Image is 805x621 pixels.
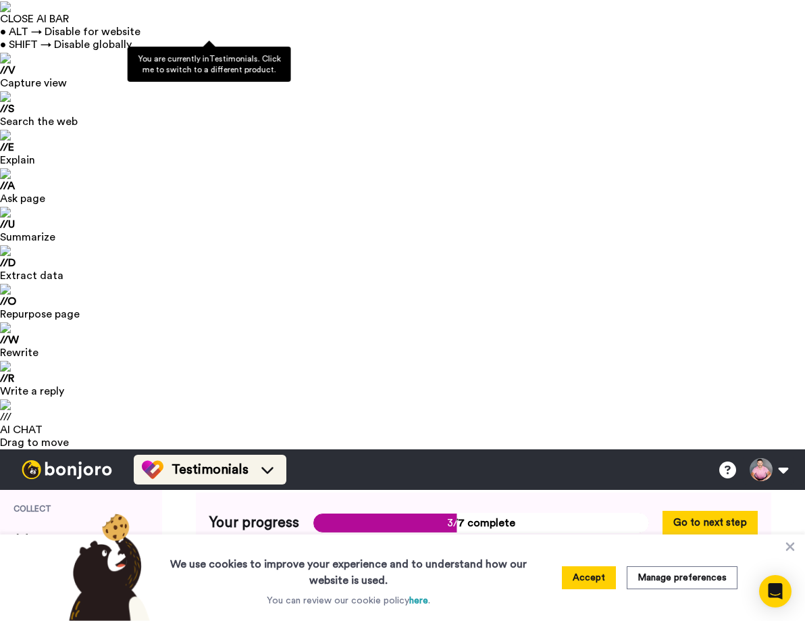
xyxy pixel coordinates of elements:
span: Request [44,533,162,549]
img: bear-with-cookie.png [57,513,157,621]
button: Accept [562,566,616,589]
a: here [409,596,428,605]
p: You can review our cookie policy . [267,594,430,607]
span: 3/7 complete [313,513,649,533]
button: Manage preferences [627,566,737,589]
div: Open Intercom Messenger [759,575,791,607]
img: bj-logo-header-white.svg [16,460,118,479]
h3: We use cookies to improve your experience and to understand how our website is used. [157,548,540,589]
span: Your progress [209,513,299,533]
button: Go to next step [663,511,758,535]
span: Testimonials [172,460,249,479]
img: tm-color.svg [142,459,163,480]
